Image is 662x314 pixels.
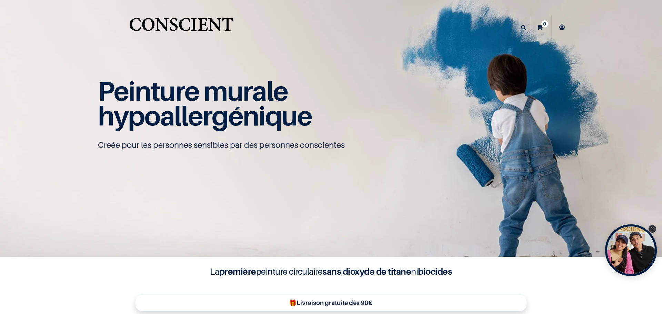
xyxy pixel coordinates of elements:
[322,266,411,277] b: sans dioxyde de titane
[605,224,657,276] div: Open Tolstoy
[128,14,234,41] a: Logo of Conscient
[289,299,372,306] b: 🎁Livraison gratuite dès 90€
[605,224,657,276] div: Tolstoy bubble widget
[418,266,452,277] b: biocides
[193,265,469,278] h4: La peinture circulaire ni
[128,14,234,41] img: Conscient
[532,15,551,39] a: 0
[605,224,657,276] div: Open Tolstoy widget
[98,140,564,151] p: Créée pour les personnes sensibles par des personnes conscientes
[541,20,548,27] sup: 0
[649,225,656,233] div: Close Tolstoy widget
[219,266,256,277] b: première
[98,75,288,107] span: Peinture murale
[98,100,312,132] span: hypoallergénique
